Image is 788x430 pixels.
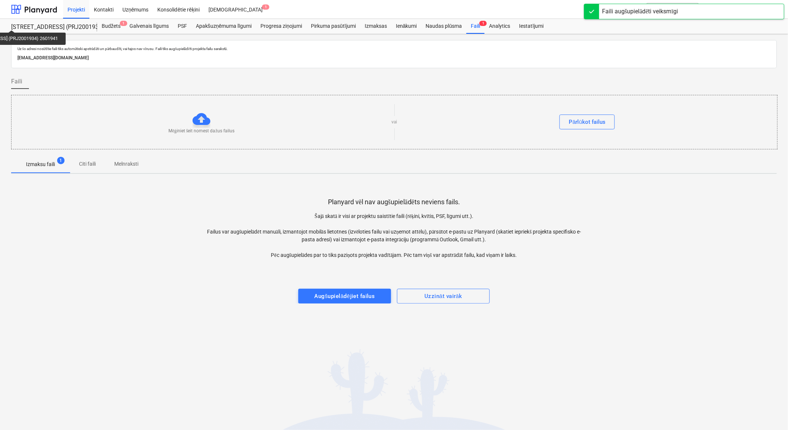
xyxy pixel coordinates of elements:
div: Faili augšupielādēti veiksmīgi [602,7,678,16]
p: Uz šo adresi nosūtītie faili tiks automātiski apstrādāti un pārbaudīti, vai tajos nav vīrusu. Fai... [17,46,771,51]
div: Faili [466,19,485,34]
div: Mēģiniet šeit nomest dažus failusvaiPārlūkot failus [11,95,778,149]
button: Augšupielādējiet failus [298,289,391,304]
a: Apakšuzņēmuma līgumi [191,19,256,34]
span: 1 [479,21,487,26]
span: 1 [262,4,269,10]
a: Analytics [485,19,515,34]
p: [EMAIL_ADDRESS][DOMAIN_NAME] [17,54,771,62]
p: Citi faili [79,160,96,168]
div: Budžets [97,19,125,34]
a: Pirkuma pasūtījumi [306,19,360,34]
p: Mēģiniet šeit nomest dažus failus [169,128,234,134]
iframe: Chat Widget [751,394,788,430]
div: Uzzināt vairāk [424,291,462,301]
a: Galvenais līgums [125,19,173,34]
a: Iestatījumi [515,19,548,34]
span: Faili [11,77,22,86]
a: PSF [173,19,191,34]
p: Šajā skatā ir visi ar projektu saistītie faili (rēķini, kvītis, PSF, līgumi utt.). Failus var aug... [203,212,585,259]
p: Izmaksu faili [26,161,55,168]
div: [STREET_ADDRESS] (PRJ2001934) 2601941 [11,23,88,31]
a: Budžets1 [97,19,125,34]
button: Pārlūkot failus [559,115,615,129]
div: Pārlūkot failus [569,117,605,127]
span: 1 [120,21,127,26]
a: Progresa ziņojumi [256,19,306,34]
p: vai [392,119,397,125]
span: 1 [57,157,65,164]
a: Izmaksas [360,19,391,34]
button: Uzzināt vairāk [397,289,490,304]
div: Augšupielādējiet failus [314,291,375,301]
p: Melnraksti [114,160,138,168]
a: Ienākumi [391,19,421,34]
a: Faili1 [466,19,485,34]
p: Planyard vēl nav augšupielādēts neviens fails. [328,198,460,206]
a: Naudas plūsma [421,19,467,34]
